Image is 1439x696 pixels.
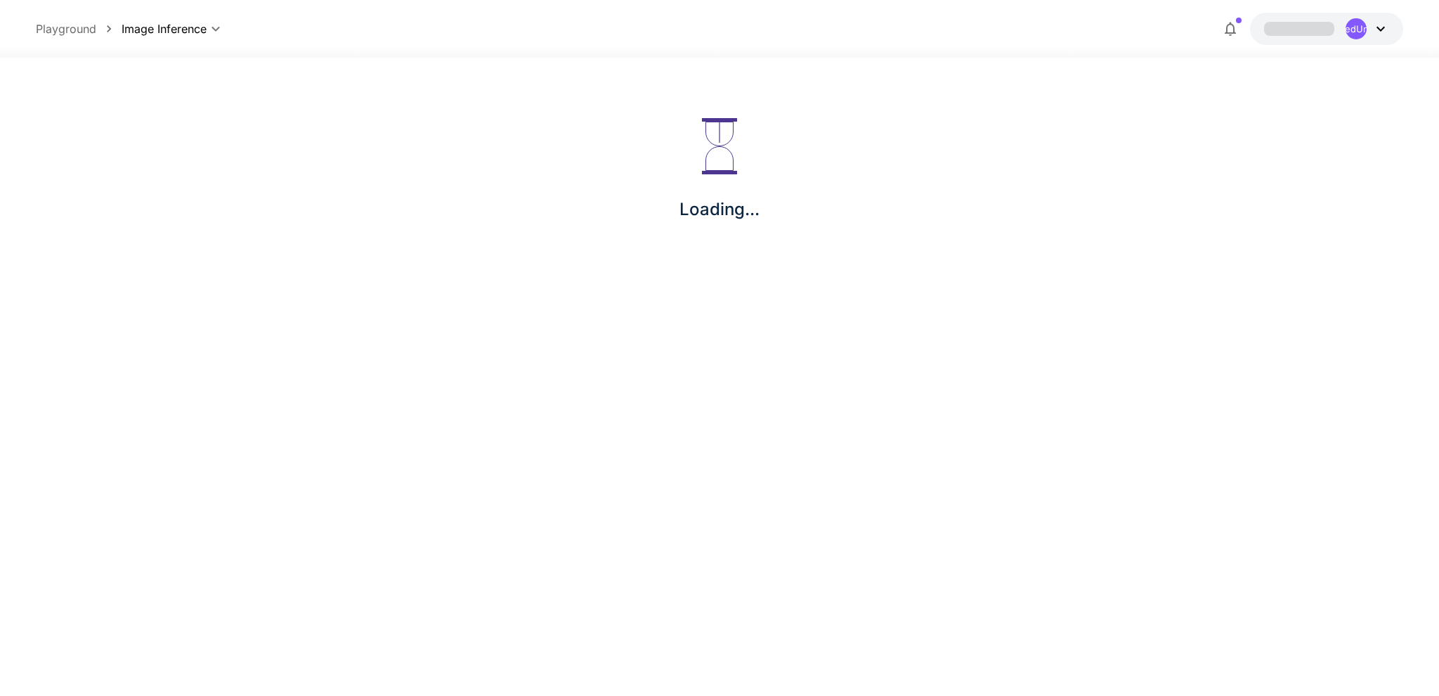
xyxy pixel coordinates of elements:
[36,20,96,37] a: Playground
[1346,18,1367,39] div: UndefinedUndefined
[679,197,760,222] p: Loading...
[1250,13,1403,45] button: UndefinedUndefined
[36,20,122,37] nav: breadcrumb
[122,20,207,37] span: Image Inference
